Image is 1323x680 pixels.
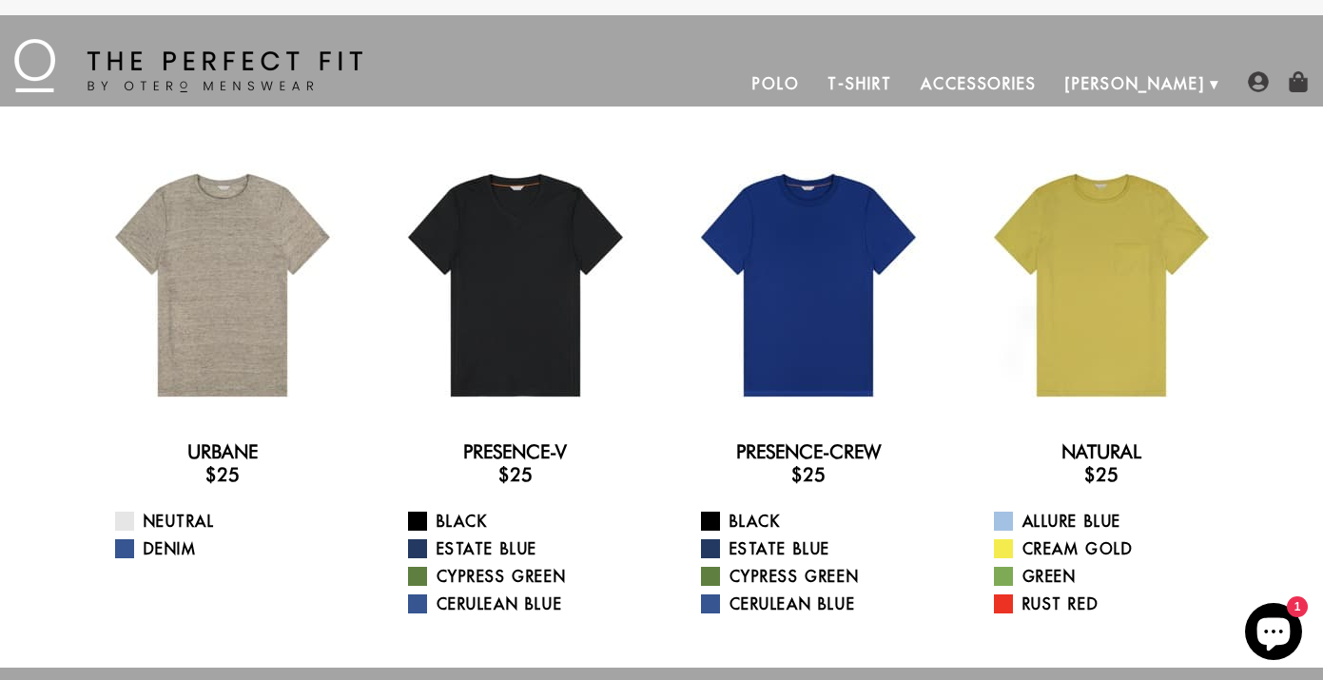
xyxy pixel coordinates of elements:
a: Cerulean Blue [701,593,940,615]
a: Cerulean Blue [408,593,647,615]
a: Denim [115,537,354,560]
a: Neutral [115,510,354,533]
h3: $25 [91,463,354,486]
a: Cypress Green [701,565,940,588]
a: Accessories [906,61,1051,107]
a: Presence-Crew [736,440,881,463]
a: T-Shirt [813,61,905,107]
a: Polo [738,61,814,107]
a: Urbane [187,440,258,463]
a: Black [408,510,647,533]
h3: $25 [677,463,940,486]
a: Natural [1061,440,1141,463]
a: Rust Red [994,593,1233,615]
img: user-account-icon.png [1248,71,1269,92]
img: The Perfect Fit - by Otero Menswear - Logo [14,39,362,92]
inbox-online-store-chat: Shopify online store chat [1239,603,1308,665]
a: Cream Gold [994,537,1233,560]
h3: $25 [384,463,647,486]
a: Estate Blue [408,537,647,560]
h3: $25 [970,463,1233,486]
a: Cypress Green [408,565,647,588]
a: Estate Blue [701,537,940,560]
a: Green [994,565,1233,588]
a: Black [701,510,940,533]
a: Allure Blue [994,510,1233,533]
img: shopping-bag-icon.png [1288,71,1309,92]
a: Presence-V [463,440,567,463]
a: [PERSON_NAME] [1051,61,1219,107]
